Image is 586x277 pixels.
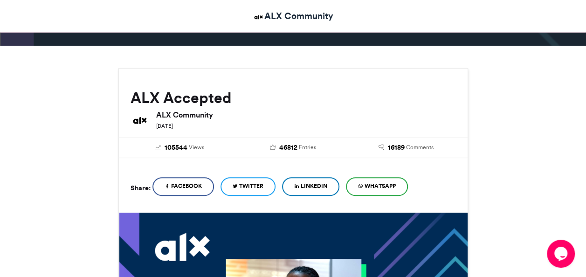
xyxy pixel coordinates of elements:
[253,9,333,23] a: ALX Community
[152,177,214,196] a: Facebook
[131,90,456,106] h2: ALX Accepted
[282,177,339,196] a: LinkedIn
[156,111,456,118] h6: ALX Community
[165,143,187,153] span: 105544
[547,240,577,268] iframe: chat widget
[189,143,204,152] span: Views
[156,123,173,129] small: [DATE]
[221,177,276,196] a: Twitter
[243,143,343,153] a: 46812 Entries
[253,11,264,23] img: ALX Community
[131,182,151,194] h5: Share:
[299,143,316,152] span: Entries
[131,143,230,153] a: 105544 Views
[171,182,202,190] span: Facebook
[365,182,396,190] span: WhatsApp
[279,143,297,153] span: 46812
[131,111,149,130] img: ALX Community
[406,143,434,152] span: Comments
[388,143,405,153] span: 16189
[346,177,408,196] a: WhatsApp
[357,143,456,153] a: 16189 Comments
[239,182,263,190] span: Twitter
[301,182,327,190] span: LinkedIn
